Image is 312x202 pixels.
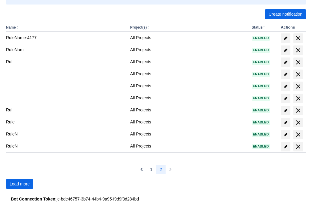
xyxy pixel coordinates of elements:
[295,71,302,78] span: delete
[130,143,247,149] div: All Projects
[252,48,270,52] span: Enabled
[252,36,270,40] span: Enabled
[295,131,302,138] span: delete
[283,132,288,137] span: edit
[130,83,247,89] div: All Projects
[252,133,270,136] span: Enabled
[6,131,125,137] div: RuleN
[283,84,288,89] span: edit
[6,47,125,53] div: RuleNam
[283,108,288,113] span: edit
[11,197,55,201] strong: Bot Connection Token
[252,109,270,112] span: Enabled
[265,9,306,19] button: Create notification
[6,179,33,189] button: Load more
[252,145,270,148] span: Enabled
[130,131,247,137] div: All Projects
[150,165,152,174] span: 1
[6,25,16,30] button: Name
[130,47,247,53] div: All Projects
[252,25,263,30] button: Status
[137,165,146,174] button: Previous
[146,165,156,174] button: Page 1
[283,48,288,53] span: edit
[10,179,30,189] span: Load more
[252,85,270,88] span: Enabled
[283,72,288,77] span: edit
[283,96,288,101] span: edit
[295,95,302,102] span: delete
[137,165,175,174] nav: Pagination
[283,60,288,65] span: edit
[283,36,288,41] span: edit
[295,35,302,42] span: delete
[252,121,270,124] span: Enabled
[130,107,247,113] div: All Projects
[295,47,302,54] span: delete
[283,144,288,149] span: edit
[130,119,247,125] div: All Projects
[295,107,302,114] span: delete
[166,165,175,174] button: Next
[130,59,247,65] div: All Projects
[6,107,125,113] div: Rul
[252,97,270,100] span: Enabled
[6,59,125,65] div: Rul
[130,25,147,30] button: Project(s)
[295,83,302,90] span: delete
[6,119,125,125] div: Rule
[6,143,125,149] div: RuleN
[130,71,247,77] div: All Projects
[278,24,306,32] th: Actions
[6,35,125,41] div: RuleName-4177
[130,95,247,101] div: All Projects
[160,165,162,174] span: 2
[295,119,302,126] span: delete
[268,9,302,19] span: Create notification
[252,61,270,64] span: Enabled
[252,73,270,76] span: Enabled
[130,35,247,41] div: All Projects
[295,59,302,66] span: delete
[295,143,302,150] span: delete
[11,196,301,202] div: : jc-bde46757-3b74-44b4-9a95-f9d9f3d284bd
[283,120,288,125] span: edit
[156,165,166,174] button: Page 2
